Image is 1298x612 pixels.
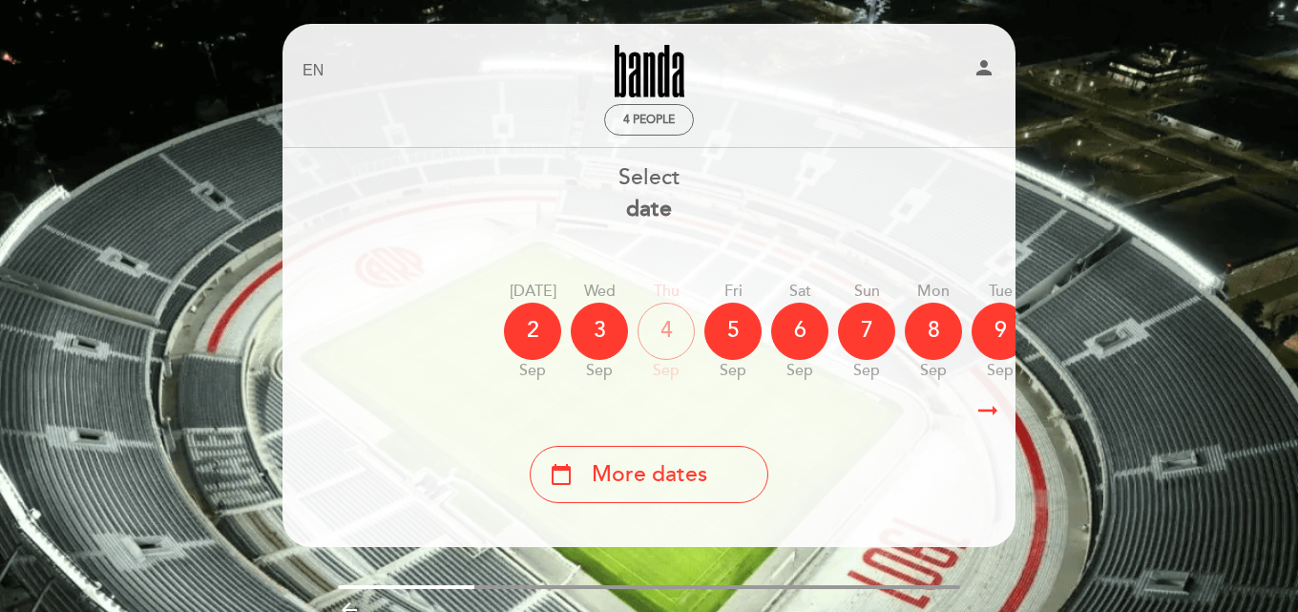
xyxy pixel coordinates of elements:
i: calendar_today [550,458,573,491]
div: Sat [771,281,828,303]
div: 7 [838,303,895,360]
div: Sep [771,360,828,382]
div: Sun [838,281,895,303]
div: Sep [638,360,695,382]
div: Tue [972,281,1029,303]
div: 4 [638,303,695,360]
div: 8 [905,303,962,360]
button: person [973,56,995,86]
div: Thu [638,281,695,303]
b: date [626,196,672,222]
div: 3 [571,303,628,360]
div: Fri [704,281,762,303]
i: person [973,56,995,79]
div: 6 [771,303,828,360]
div: [DATE] [504,281,561,303]
div: Sep [571,360,628,382]
div: 2 [504,303,561,360]
div: 5 [704,303,762,360]
div: Sep [972,360,1029,382]
div: Wed [571,281,628,303]
a: Banda [530,45,768,97]
div: Select [282,162,1016,225]
div: Sep [704,360,762,382]
div: 9 [972,303,1029,360]
span: More dates [592,459,707,491]
div: Sep [504,360,561,382]
div: Sep [838,360,895,382]
span: 4 people [623,113,675,127]
i: arrow_right_alt [973,390,1002,432]
div: Mon [905,281,962,303]
div: Sep [905,360,962,382]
